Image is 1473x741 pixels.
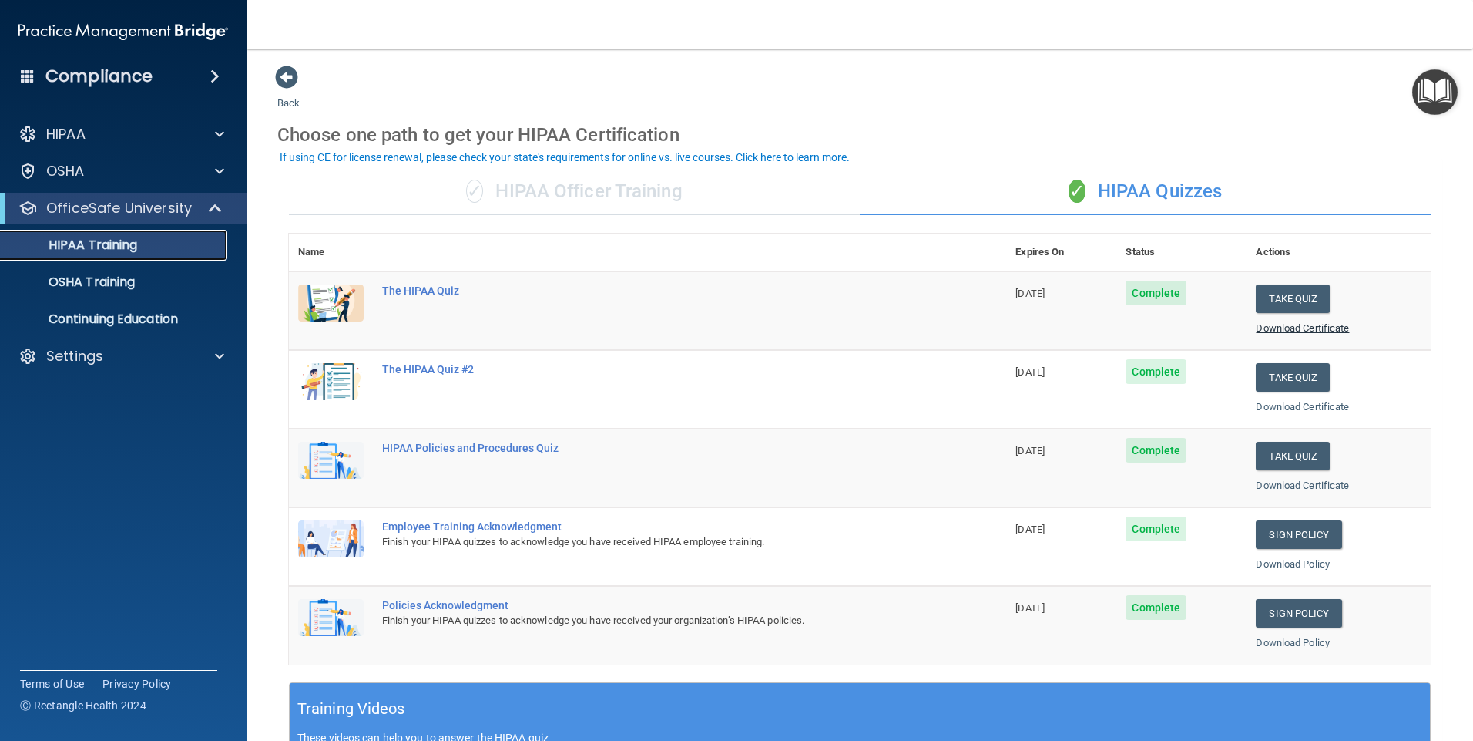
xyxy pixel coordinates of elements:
[1256,285,1330,313] button: Take Quiz
[18,125,224,143] a: HIPAA
[382,611,929,630] div: Finish your HIPAA quizzes to acknowledge you have received your organization’s HIPAA policies.
[466,180,483,203] span: ✓
[45,66,153,87] h4: Compliance
[18,16,228,47] img: PMB logo
[1256,520,1341,549] a: Sign Policy
[277,113,1442,157] div: Choose one path to get your HIPAA Certification
[297,696,405,722] h5: Training Videos
[1116,234,1247,271] th: Status
[1126,595,1186,620] span: Complete
[46,199,192,217] p: OfficeSafe University
[18,162,224,180] a: OSHA
[382,599,929,611] div: Policies Acknowledgment
[1015,602,1045,614] span: [DATE]
[1015,366,1045,378] span: [DATE]
[1126,517,1186,541] span: Complete
[1126,438,1186,463] span: Complete
[46,162,85,180] p: OSHA
[10,275,135,290] p: OSHA Training
[1126,281,1186,305] span: Complete
[289,234,373,271] th: Name
[1015,288,1045,299] span: [DATE]
[860,169,1431,215] div: HIPAA Quizzes
[382,533,929,551] div: Finish your HIPAA quizzes to acknowledge you have received HIPAA employee training.
[1256,363,1330,392] button: Take Quiz
[1206,632,1455,693] iframe: Drift Widget Chat Controller
[46,125,86,143] p: HIPAA
[382,442,929,454] div: HIPAA Policies and Procedures Quiz
[277,150,852,165] button: If using CE for license renewal, please check your state's requirements for online vs. live cours...
[18,347,224,365] a: Settings
[1015,524,1045,535] span: [DATE]
[102,676,172,692] a: Privacy Policy
[10,312,220,327] p: Continuing Education
[1256,322,1349,334] a: Download Certificate
[382,520,929,533] div: Employee Training Acknowledgment
[20,676,84,692] a: Terms of Use
[20,698,146,713] span: Ⓒ Rectangle Health 2024
[1256,558,1330,570] a: Download Policy
[46,347,103,365] p: Settings
[280,152,850,163] div: If using CE for license renewal, please check your state's requirements for online vs. live cours...
[1126,359,1186,384] span: Complete
[1412,69,1458,115] button: Open Resource Center
[1256,599,1341,628] a: Sign Policy
[277,79,300,109] a: Back
[382,363,929,376] div: The HIPAA Quiz #2
[1069,180,1085,203] span: ✓
[1015,445,1045,456] span: [DATE]
[382,285,929,297] div: The HIPAA Quiz
[1006,234,1116,271] th: Expires On
[1247,234,1431,271] th: Actions
[18,199,223,217] a: OfficeSafe University
[1256,442,1330,470] button: Take Quiz
[10,237,137,253] p: HIPAA Training
[1256,401,1349,413] a: Download Certificate
[1256,480,1349,491] a: Download Certificate
[289,169,860,215] div: HIPAA Officer Training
